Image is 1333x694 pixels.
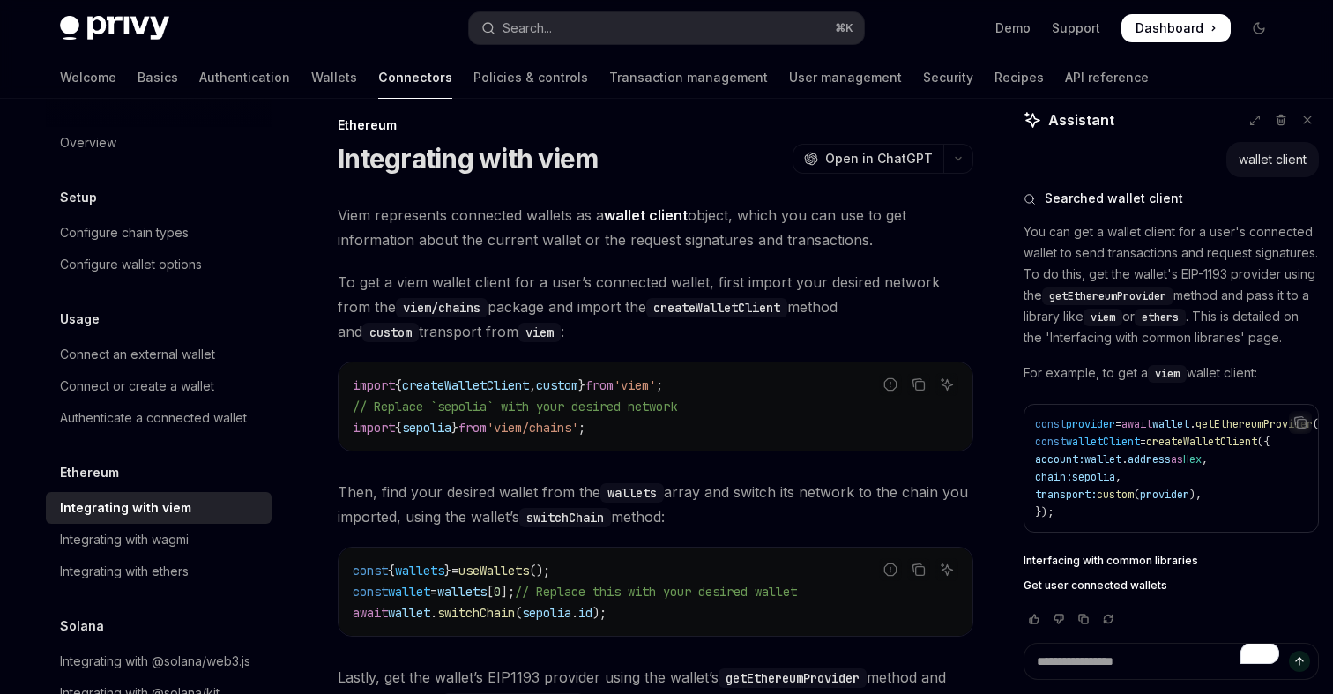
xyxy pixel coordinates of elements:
span: [ [487,584,494,600]
p: You can get a wallet client for a user's connected wallet to send transactions and request signat... [1024,221,1319,348]
span: // Replace `sepolia` with your desired network [353,399,677,414]
span: ; [578,420,585,436]
span: custom [536,377,578,393]
code: viem [518,323,561,342]
a: Interfacing with common libraries [1024,554,1319,568]
span: const [1035,417,1066,431]
span: chain: [1035,470,1072,484]
div: Integrating with wagmi [60,529,189,550]
a: Authenticate a connected wallet [46,402,272,434]
span: . [1121,452,1128,466]
img: dark logo [60,16,169,41]
div: Configure wallet options [60,254,202,275]
button: Ask AI [935,373,958,396]
span: useWallets [458,563,529,578]
span: Then, find your desired wallet from the array and switch its network to the chain you imported, u... [338,480,973,529]
span: id [578,605,592,621]
span: (); [529,563,550,578]
span: walletClient [1066,435,1140,449]
button: Open in ChatGPT [793,144,943,174]
span: }); [1035,505,1054,519]
a: Security [923,56,973,99]
span: = [1115,417,1121,431]
span: ), [1189,488,1202,502]
a: Get user connected wallets [1024,578,1319,593]
span: from [585,377,614,393]
span: Open in ChatGPT [825,150,933,168]
span: , [529,377,536,393]
code: viem/chains [396,298,488,317]
a: wallet client [604,206,688,225]
a: Connectors [378,56,452,99]
button: Toggle dark mode [1245,14,1273,42]
span: ({ [1257,435,1270,449]
span: createWalletClient [1146,435,1257,449]
a: Integrating with wagmi [46,524,272,556]
button: Report incorrect code [879,373,902,396]
span: const [353,584,388,600]
h5: Usage [60,309,100,330]
span: wallet [388,584,430,600]
a: Integrating with viem [46,492,272,524]
a: Integrating with ethers [46,556,272,587]
span: // Replace this with your desired wallet [515,584,797,600]
span: import [353,377,395,393]
code: switchChain [519,508,611,527]
a: Configure chain types [46,217,272,249]
span: as [1171,452,1183,466]
span: sepolia [402,420,451,436]
a: User management [789,56,902,99]
span: , [1202,452,1208,466]
h5: Solana [60,616,104,637]
div: Integrating with viem [60,497,191,519]
div: Integrating with @solana/web3.js [60,651,250,672]
span: = [451,563,458,578]
a: Wallets [311,56,357,99]
a: Basics [138,56,178,99]
a: Connect or create a wallet [46,370,272,402]
code: createWalletClient [646,298,787,317]
span: , [1115,470,1121,484]
button: Copy the contents from the code block [907,558,930,581]
a: Demo [995,19,1031,37]
span: = [430,584,437,600]
a: Support [1052,19,1100,37]
span: wallet [1152,417,1189,431]
span: custom [1097,488,1134,502]
span: await [353,605,388,621]
span: 0 [494,584,501,600]
div: Search... [503,18,552,39]
button: Copy chat response [1073,610,1094,628]
span: } [451,420,458,436]
span: sepolia [1072,470,1115,484]
span: To get a viem wallet client for a user’s connected wallet, first import your desired network from... [338,270,973,344]
span: (); [1313,417,1331,431]
span: transport: [1035,488,1097,502]
button: Copy the contents from the code block [907,373,930,396]
span: switchChain [437,605,515,621]
button: Vote that response was not good [1048,610,1069,628]
span: Get user connected wallets [1024,578,1167,593]
span: wallets [395,563,444,578]
span: } [578,377,585,393]
span: 'viem' [614,377,656,393]
span: getEthereumProvider [1195,417,1313,431]
strong: wallet client [604,206,688,224]
button: Ask AI [935,558,958,581]
span: wallet [388,605,430,621]
span: provider [1140,488,1189,502]
span: ]; [501,584,515,600]
div: Overview [60,132,116,153]
span: from [458,420,487,436]
span: . [1189,417,1195,431]
span: } [444,563,451,578]
span: createWalletClient [402,377,529,393]
button: Open search [469,12,864,44]
code: wallets [600,483,664,503]
span: provider [1066,417,1115,431]
div: Integrating with ethers [60,561,189,582]
h5: Ethereum [60,462,119,483]
span: { [388,563,395,578]
span: . [430,605,437,621]
button: Searched wallet client [1024,190,1319,207]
